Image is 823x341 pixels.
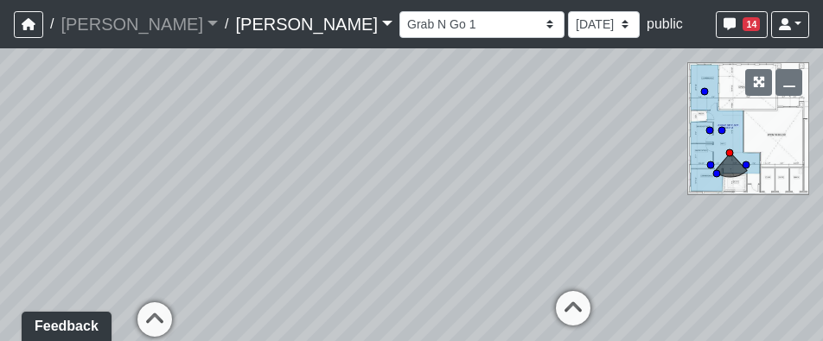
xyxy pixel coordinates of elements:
[13,306,115,341] iframe: Ybug feedback widget
[743,17,760,31] span: 14
[218,7,235,41] span: /
[235,7,392,41] a: [PERSON_NAME]
[61,7,218,41] a: [PERSON_NAME]
[716,11,768,38] button: 14
[647,16,683,31] span: public
[43,7,61,41] span: /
